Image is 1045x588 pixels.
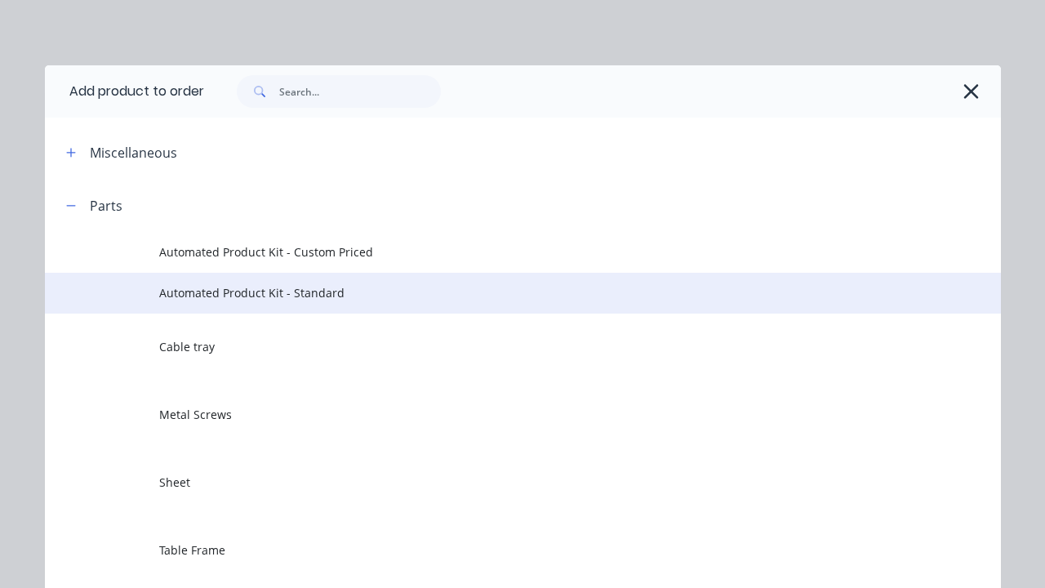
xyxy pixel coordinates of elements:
[159,243,832,261] span: Automated Product Kit - Custom Priced
[159,284,832,301] span: Automated Product Kit - Standard
[159,338,832,355] span: Cable tray
[159,541,832,559] span: Table Frame
[45,65,204,118] div: Add product to order
[279,75,441,108] input: Search...
[90,196,122,216] div: Parts
[90,143,177,163] div: Miscellaneous
[159,474,832,491] span: Sheet
[159,406,832,423] span: Metal Screws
